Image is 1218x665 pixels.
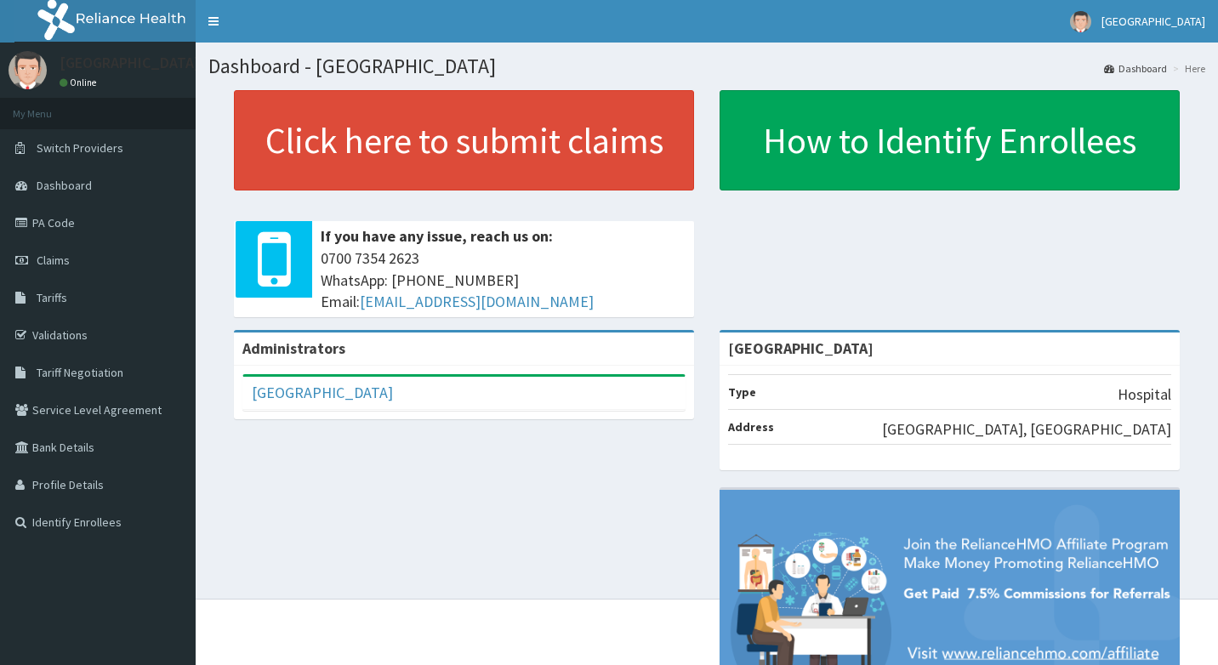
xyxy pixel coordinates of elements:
[321,226,553,246] b: If you have any issue, reach us on:
[252,383,393,402] a: [GEOGRAPHIC_DATA]
[728,419,774,435] b: Address
[60,77,100,88] a: Online
[1118,384,1171,406] p: Hospital
[720,90,1180,190] a: How to Identify Enrollees
[1101,14,1205,29] span: [GEOGRAPHIC_DATA]
[60,55,200,71] p: [GEOGRAPHIC_DATA]
[37,140,123,156] span: Switch Providers
[1070,11,1091,32] img: User Image
[242,338,345,358] b: Administrators
[728,338,874,358] strong: [GEOGRAPHIC_DATA]
[37,253,70,268] span: Claims
[37,290,67,305] span: Tariffs
[234,90,694,190] a: Click here to submit claims
[882,418,1171,440] p: [GEOGRAPHIC_DATA], [GEOGRAPHIC_DATA]
[728,384,756,400] b: Type
[1104,61,1167,76] a: Dashboard
[208,55,1205,77] h1: Dashboard - [GEOGRAPHIC_DATA]
[360,292,594,311] a: [EMAIL_ADDRESS][DOMAIN_NAME]
[37,365,123,380] span: Tariff Negotiation
[37,178,92,193] span: Dashboard
[9,51,47,89] img: User Image
[1169,61,1205,76] li: Here
[321,247,686,313] span: 0700 7354 2623 WhatsApp: [PHONE_NUMBER] Email:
